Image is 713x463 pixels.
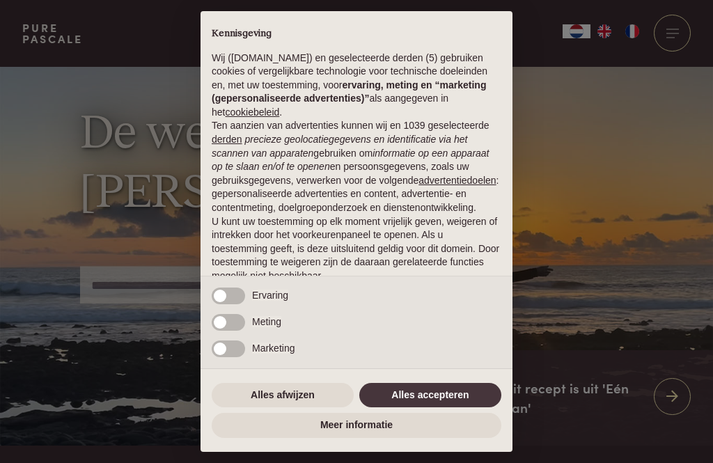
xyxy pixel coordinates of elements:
p: Ten aanzien van advertenties kunnen wij en 1039 geselecteerde gebruiken om en persoonsgegevens, z... [212,119,501,214]
button: derden [212,133,242,147]
h2: Kennisgeving [212,28,501,40]
button: advertentiedoelen [418,174,496,188]
span: Ervaring [252,290,288,301]
p: U kunt uw toestemming op elk moment vrijelijk geven, weigeren of intrekken door het voorkeurenpan... [212,215,501,283]
em: precieze geolocatiegegevens en identificatie via het scannen van apparaten [212,134,467,159]
a: cookiebeleid [225,107,279,118]
span: Marketing [252,343,295,354]
button: Meer informatie [212,413,501,438]
em: informatie op een apparaat op te slaan en/of te openen [212,148,489,173]
strong: ervaring, meting en “marketing (gepersonaliseerde advertenties)” [212,79,486,104]
span: Meting [252,316,281,327]
button: Alles accepteren [359,383,501,408]
button: Alles afwijzen [212,383,354,408]
p: Wij ([DOMAIN_NAME]) en geselecteerde derden (5) gebruiken cookies of vergelijkbare technologie vo... [212,52,501,120]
